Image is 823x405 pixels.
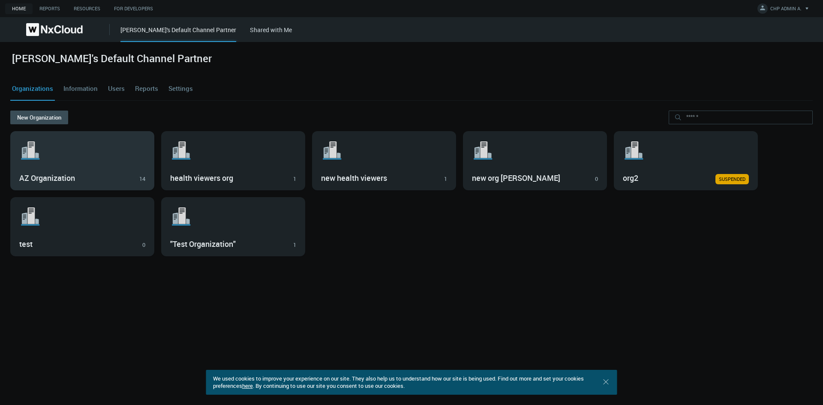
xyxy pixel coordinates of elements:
[253,382,405,390] span: . By continuing to use our site you consent to use our cookies.
[120,25,236,42] div: [PERSON_NAME]'s Default Channel Partner
[170,240,284,249] h3: "Test Organization"
[107,3,160,14] a: For Developers
[321,174,435,183] h3: new health viewers
[33,3,67,14] a: Reports
[62,77,99,100] a: Information
[10,111,68,124] button: New Organization
[19,174,133,183] h3: AZ Organization
[444,175,447,183] div: 1
[472,174,586,183] h3: new org [PERSON_NAME]
[623,174,715,183] h3: org2
[167,77,195,100] a: Settings
[12,52,212,65] h2: [PERSON_NAME]'s Default Channel Partner
[5,3,33,14] a: Home
[106,77,126,100] a: Users
[19,240,133,249] h3: test
[213,375,584,390] span: We used cookies to improve your experience on our site. They also help us to understand how our s...
[67,3,107,14] a: Resources
[142,241,145,249] div: 0
[139,175,145,183] div: 14
[170,174,284,183] h3: health viewers org
[242,382,253,390] a: here
[10,77,55,100] a: Organizations
[293,175,296,183] div: 1
[293,241,296,249] div: 1
[715,174,749,184] a: SUSPENDED
[250,26,292,34] a: Shared with Me
[595,175,598,183] div: 0
[770,5,802,15] span: CHP ADMIN A.
[133,77,160,100] a: Reports
[26,23,83,36] img: Nx Cloud logo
